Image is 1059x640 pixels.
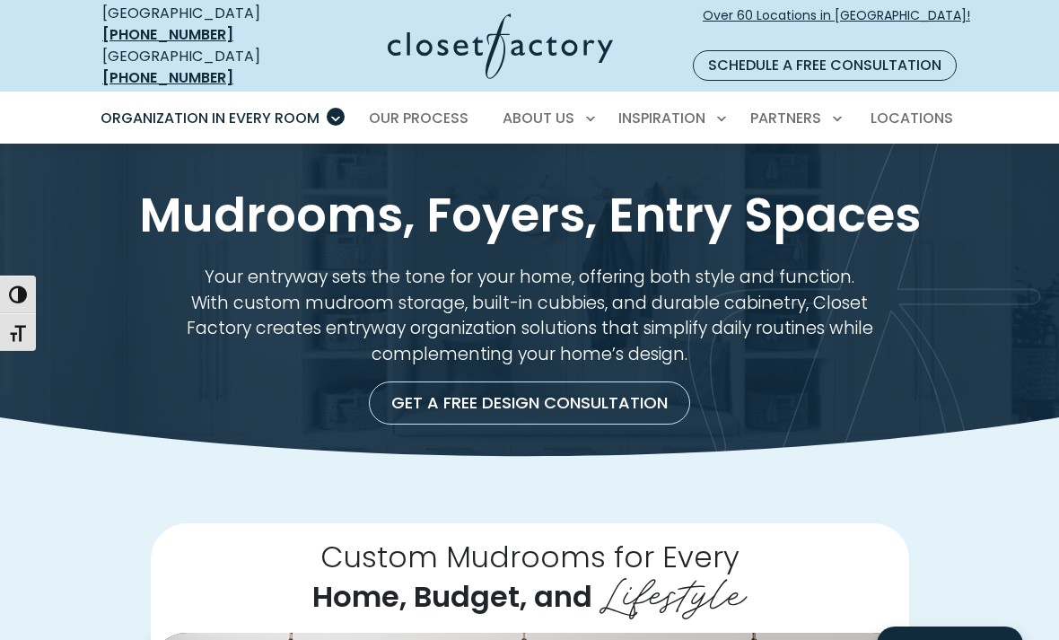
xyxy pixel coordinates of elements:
div: [GEOGRAPHIC_DATA] [102,46,298,89]
span: Locations [871,108,953,128]
span: Home, Budget, and [312,576,592,617]
span: Our Process [369,108,468,128]
span: Partners [750,108,821,128]
div: [GEOGRAPHIC_DATA] [102,3,298,46]
span: Over 60 Locations in [GEOGRAPHIC_DATA]! [703,6,970,44]
span: Inspiration [618,108,705,128]
a: Get a Free Design Consultation [369,381,690,425]
p: Your entryway sets the tone for your home, offering both style and function. With custom mudroom ... [186,265,873,367]
img: Closet Factory Logo [388,13,613,79]
span: About Us [503,108,574,128]
a: [PHONE_NUMBER] [102,67,233,88]
a: [PHONE_NUMBER] [102,24,233,45]
h1: Mudrooms, Foyers, Entry Spaces [115,187,944,243]
span: Organization in Every Room [101,108,319,128]
span: Custom Mudrooms for Every [320,537,740,577]
span: Lifestyle [600,557,748,621]
nav: Primary Menu [88,93,971,144]
a: Schedule a Free Consultation [693,50,957,81]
